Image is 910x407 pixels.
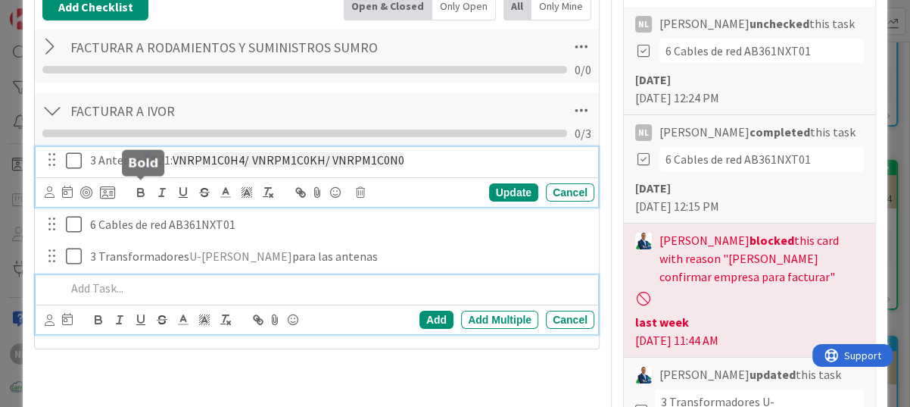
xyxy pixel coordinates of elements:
b: completed [750,124,810,139]
b: [DATE] [635,180,671,196]
p: 6 Cables de red AB361NXT01 [90,216,588,233]
input: Add Checklist... [65,97,404,124]
div: 6 Cables de red AB361NXT01 [659,39,864,63]
div: Add Multiple [461,311,538,329]
b: updated [750,367,796,382]
p: 3 Transformadores para las antenas [90,248,588,265]
span: U-[PERSON_NAME] [189,249,291,264]
b: unchecked [750,16,809,31]
img: GA [635,233,652,249]
div: 6 Cables de red AB361NXT01 [659,147,864,171]
p: 3 Antenas AP21: [90,152,588,169]
div: Add [419,311,453,329]
span: [PERSON_NAME] this task [659,14,855,33]
h5: Bold [128,155,158,170]
div: [DATE] 12:15 PM [635,179,864,215]
img: GA [635,367,652,384]
div: Cancel [546,183,594,202]
span: [PERSON_NAME] this task [659,365,841,384]
span: 0 / 3 [575,124,591,142]
div: Cancel [546,311,594,329]
div: NL [635,16,652,33]
div: [DATE] 12:24 PM [635,70,864,107]
span: [PERSON_NAME] this card with reason "[PERSON_NAME] confirmar empresa para facturar" [659,231,864,286]
div: [DATE] 11:44 AM [635,313,864,349]
div: NL [635,124,652,141]
b: [DATE] [635,72,671,87]
span: VNRPM1C0H4/ VNRPM1C0KH/ VNRPM1C0N0 [173,152,404,167]
b: blocked [750,233,794,248]
span: Support [32,2,69,20]
b: last week [635,315,689,330]
input: Add Checklist... [65,33,404,61]
span: [PERSON_NAME] this task [659,123,855,141]
span: 0 / 0 [575,61,591,79]
div: Update [489,183,538,202]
